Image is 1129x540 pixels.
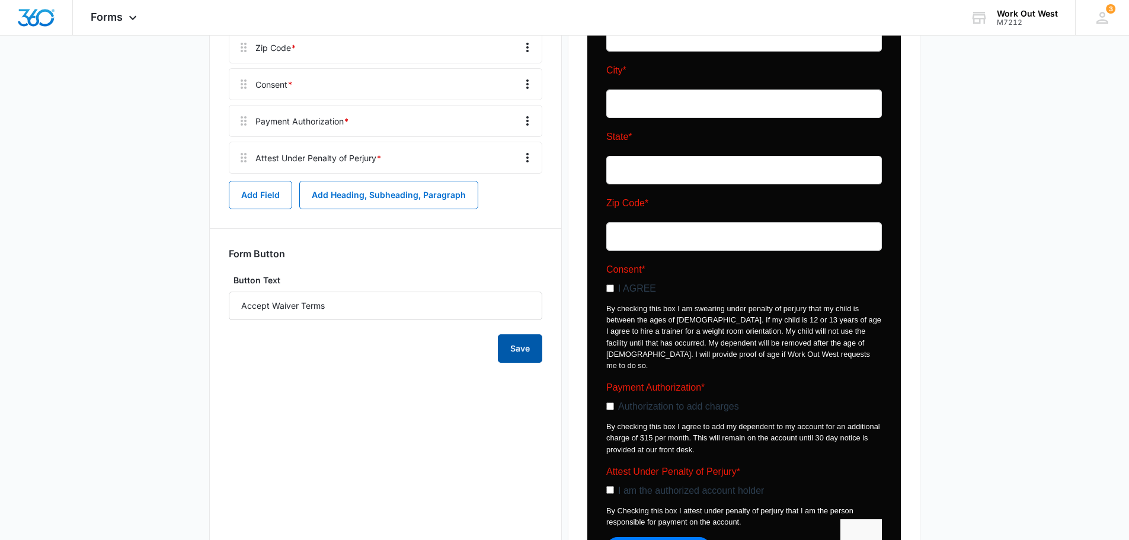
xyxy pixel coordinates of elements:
button: Add Heading, Subheading, Paragraph [299,181,478,209]
div: account id [997,18,1058,27]
div: Payment Authorization [255,115,349,127]
button: Overflow Menu [518,111,537,130]
label: Button Text [229,274,542,287]
div: account name [997,9,1058,18]
div: Attest Under Penalty of Perjury [255,152,382,164]
span: Forms [91,11,123,23]
span: 3 [1106,4,1115,14]
button: Save [498,334,542,363]
div: Zip Code [255,41,296,54]
h3: Form Button [229,248,285,260]
button: Overflow Menu [518,38,537,57]
div: notifications count [1106,4,1115,14]
button: Overflow Menu [518,75,537,94]
button: Add Field [229,181,292,209]
button: Overflow Menu [518,148,537,167]
div: Consent [255,78,293,91]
